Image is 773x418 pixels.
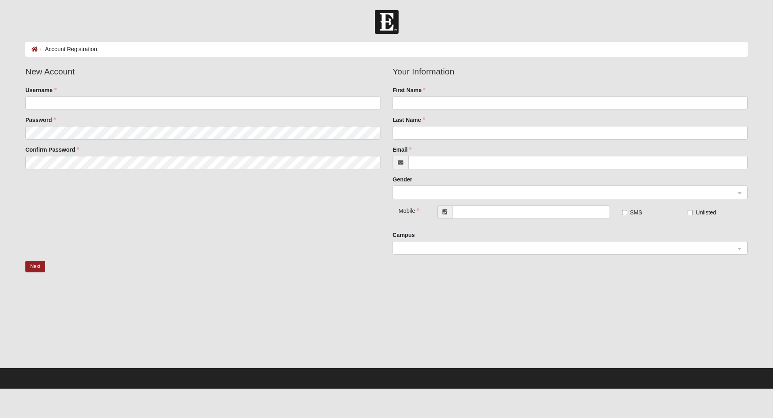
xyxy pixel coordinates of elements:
[38,45,97,54] li: Account Registration
[393,65,748,78] legend: Your Information
[25,86,57,94] label: Username
[696,209,716,216] span: Unlisted
[393,116,425,124] label: Last Name
[688,210,693,215] input: Unlisted
[393,175,412,183] label: Gender
[25,116,56,124] label: Password
[25,261,45,272] button: Next
[393,86,426,94] label: First Name
[630,209,642,216] span: SMS
[25,146,79,154] label: Confirm Password
[375,10,399,34] img: Church of Eleven22 Logo
[393,146,411,154] label: Email
[393,205,422,215] div: Mobile
[25,65,380,78] legend: New Account
[622,210,627,215] input: SMS
[393,231,415,239] label: Campus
